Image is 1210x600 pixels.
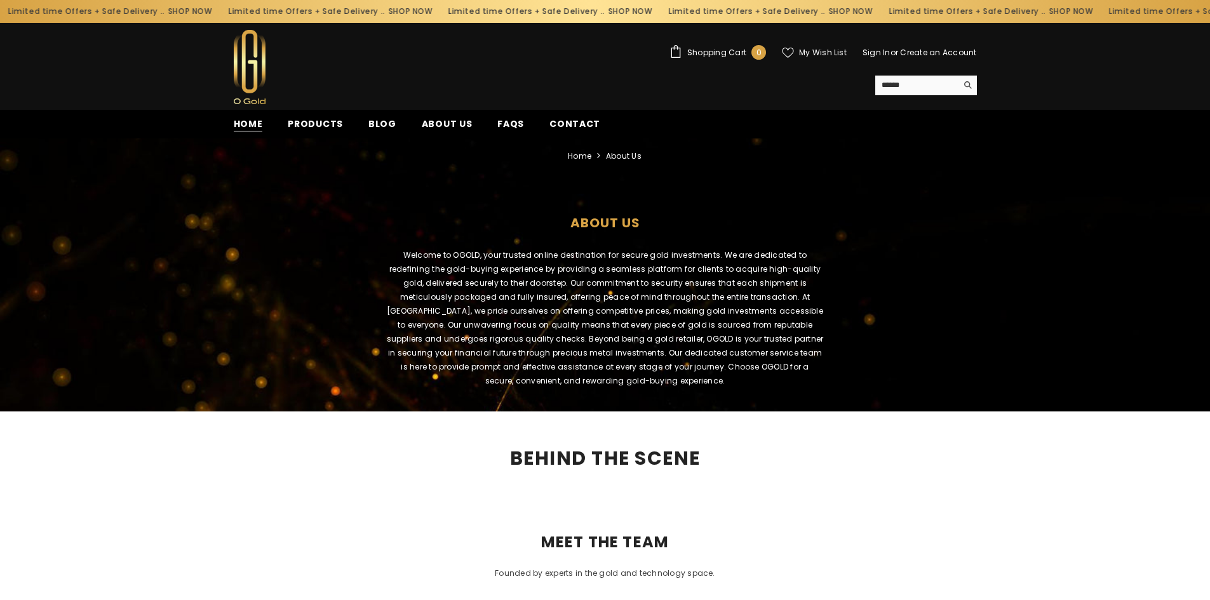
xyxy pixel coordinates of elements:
[891,47,898,58] span: or
[288,117,343,130] span: Products
[356,117,409,138] a: Blog
[756,46,762,60] span: 0
[900,47,976,58] a: Create an Account
[221,117,276,138] a: Home
[799,49,847,57] span: My Wish List
[637,1,857,22] div: Limited time Offers + Safe Delivery ..
[585,4,629,18] a: SHOP NOW
[606,149,642,163] span: about us
[365,4,409,18] a: SHOP NOW
[782,47,847,58] a: My Wish List
[409,117,485,138] a: About us
[234,450,977,467] h2: BEHIND THE SCENE
[197,1,417,22] div: Limited time Offers + Safe Delivery ..
[368,117,396,130] span: Blog
[875,76,977,95] summary: Search
[528,535,682,550] span: MEET THE TEAM
[234,30,266,104] img: Ogold Shop
[275,117,356,138] a: Products
[10,193,1200,245] h1: about us
[497,117,524,130] span: FAQs
[422,117,473,130] span: About us
[485,117,537,138] a: FAQs
[669,45,766,60] a: Shopping Cart
[687,49,746,57] span: Shopping Cart
[417,1,637,22] div: Limited time Offers + Safe Delivery ..
[10,138,1200,168] nav: breadcrumbs
[537,117,613,138] a: Contact
[234,117,263,131] span: Home
[367,248,844,401] div: Welcome to OGOLD, your trusted online destination for secure gold investments. We are dedicated t...
[1025,4,1070,18] a: SHOP NOW
[144,4,189,18] a: SHOP NOW
[863,47,891,58] a: Sign In
[568,149,591,163] a: Home
[857,1,1078,22] div: Limited time Offers + Safe Delivery ..
[549,117,600,130] span: Contact
[957,76,977,95] button: Search
[495,568,715,578] span: Founded by experts in the gold and technology space.
[805,4,849,18] a: SHOP NOW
